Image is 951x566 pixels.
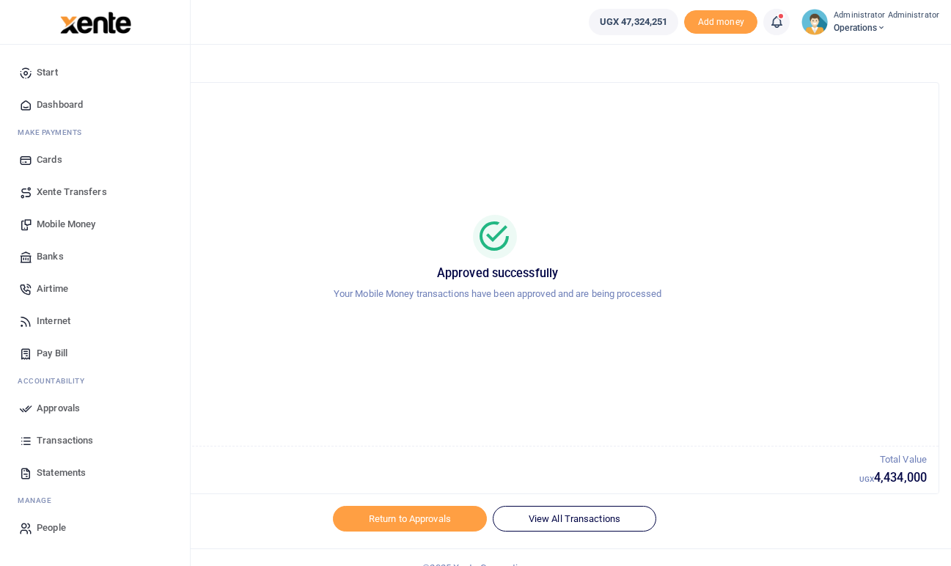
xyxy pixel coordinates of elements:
[37,65,58,80] span: Start
[37,185,107,199] span: Xente Transfers
[12,425,178,457] a: Transactions
[29,375,84,386] span: countability
[583,9,684,35] li: Wallet ballance
[60,12,131,34] img: logo-large
[37,346,67,361] span: Pay Bill
[37,98,83,112] span: Dashboard
[37,521,66,535] span: People
[12,457,178,489] a: Statements
[12,370,178,392] li: Ac
[684,15,757,26] a: Add money
[834,10,939,22] small: Administrator Administrator
[59,16,131,27] a: logo-small logo-large logo-large
[589,9,678,35] a: UGX 47,324,251
[37,217,95,232] span: Mobile Money
[37,433,93,448] span: Transactions
[12,512,178,544] a: People
[834,21,939,34] span: Operations
[37,314,70,328] span: Internet
[12,392,178,425] a: Approvals
[333,506,487,531] a: Return to Approvals
[12,240,178,273] a: Banks
[600,15,667,29] span: UGX 47,324,251
[37,152,62,167] span: Cards
[74,287,921,302] p: Your Mobile Money transactions have been approved and are being processed
[684,10,757,34] li: Toup your wallet
[37,249,64,264] span: Banks
[25,127,82,138] span: ake Payments
[859,471,927,485] h5: 4,434,000
[37,466,86,480] span: Statements
[12,56,178,89] a: Start
[37,401,80,416] span: Approvals
[68,471,859,485] h5: 48
[859,452,927,468] p: Total Value
[12,489,178,512] li: M
[12,305,178,337] a: Internet
[12,273,178,305] a: Airtime
[12,144,178,176] a: Cards
[12,337,178,370] a: Pay Bill
[12,176,178,208] a: Xente Transfers
[801,9,939,35] a: profile-user Administrator Administrator Operations
[25,495,52,506] span: anage
[801,9,828,35] img: profile-user
[12,89,178,121] a: Dashboard
[684,10,757,34] span: Add money
[493,506,656,531] a: View All Transactions
[12,208,178,240] a: Mobile Money
[74,266,921,281] h5: Approved successfully
[37,282,68,296] span: Airtime
[68,452,859,468] p: Total Transactions
[859,475,874,483] small: UGX
[12,121,178,144] li: M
